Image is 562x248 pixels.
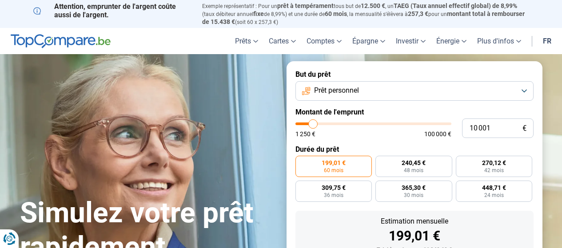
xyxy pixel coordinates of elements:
a: Prêts [230,28,263,54]
span: 60 mois [324,168,343,173]
a: Cartes [263,28,301,54]
span: 36 mois [324,193,343,198]
p: Exemple représentatif : Pour un tous but de , un (taux débiteur annuel de 8,99%) et une durée de ... [202,2,529,26]
label: Durée du prêt [295,145,534,154]
span: TAEG (Taux annuel effectif global) de 8,99% [394,2,517,9]
span: 270,12 € [482,160,506,166]
a: Plus d'infos [472,28,526,54]
span: Prêt personnel [314,86,359,95]
span: 448,71 € [482,185,506,191]
label: But du prêt [295,70,534,79]
img: TopCompare [11,34,111,48]
span: 1 250 € [295,131,315,137]
a: Investir [391,28,431,54]
p: Attention, emprunter de l'argent coûte aussi de l'argent. [33,2,191,19]
span: 309,75 € [322,185,346,191]
span: 48 mois [404,168,423,173]
a: Énergie [431,28,472,54]
button: Prêt personnel [295,81,534,101]
span: 12.500 € [361,2,385,9]
span: 30 mois [404,193,423,198]
span: € [522,125,526,132]
span: fixe [253,10,264,17]
a: Épargne [347,28,391,54]
span: 60 mois [325,10,347,17]
a: Comptes [301,28,347,54]
span: 100 000 € [424,131,451,137]
div: Estimation mensuelle [303,218,526,225]
span: prêt à tempérament [277,2,334,9]
a: fr [538,28,557,54]
span: 240,45 € [402,160,426,166]
span: 24 mois [484,193,504,198]
span: 199,01 € [322,160,346,166]
span: 257,3 € [408,10,428,17]
div: 199,01 € [303,229,526,243]
span: 365,30 € [402,185,426,191]
span: montant total à rembourser de 15.438 € [202,10,525,25]
span: 42 mois [484,168,504,173]
label: Montant de l'emprunt [295,108,534,116]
